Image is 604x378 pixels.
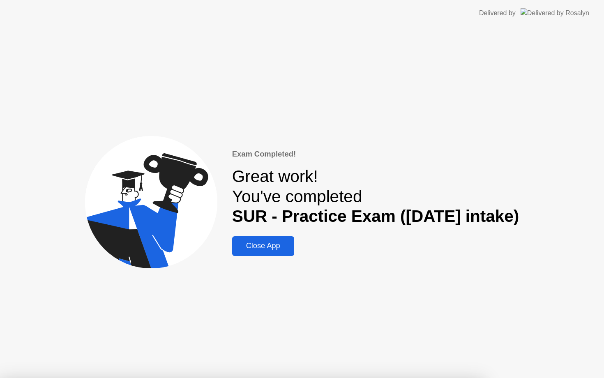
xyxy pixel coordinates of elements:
div: Exam Completed! [232,148,519,160]
div: Delivered by [479,8,516,18]
img: Delivered by Rosalyn [521,8,589,18]
div: Close App [235,242,292,250]
b: SUR - Practice Exam ([DATE] intake) [232,207,519,226]
div: Great work! You've completed [232,166,519,226]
